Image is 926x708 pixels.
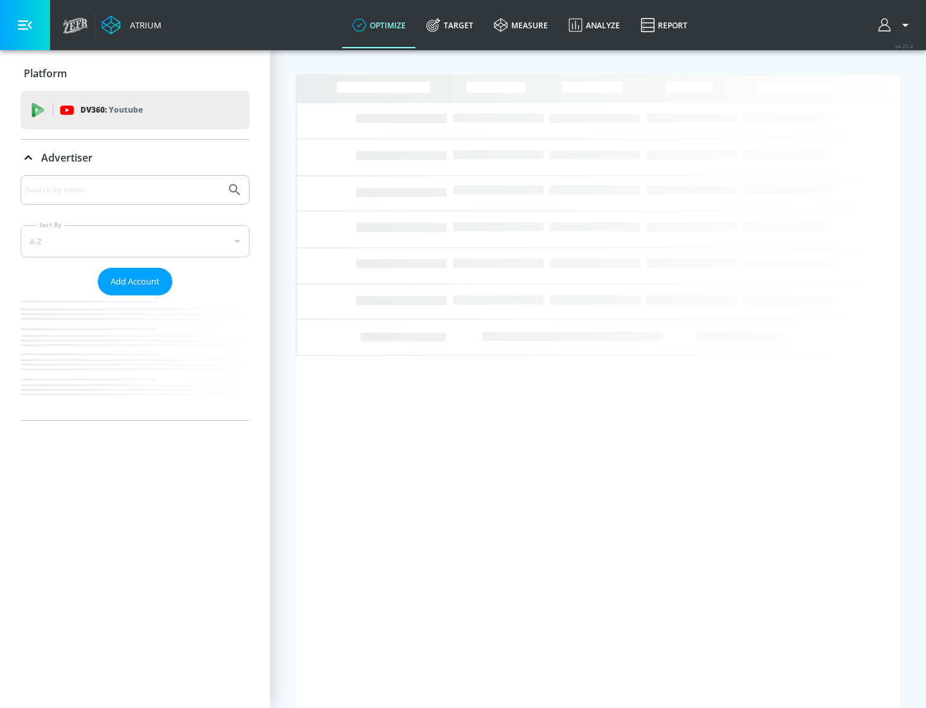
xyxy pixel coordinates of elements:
div: A-Z [21,225,250,257]
p: Advertiser [41,151,93,165]
div: Advertiser [21,175,250,420]
span: Add Account [111,274,159,289]
div: Atrium [125,19,161,31]
span: v 4.25.4 [895,42,913,50]
p: Platform [24,66,67,80]
a: Atrium [102,15,161,35]
label: Sort By [37,221,64,229]
button: Add Account [98,268,172,295]
div: Advertiser [21,140,250,176]
a: measure [484,2,558,48]
a: Target [416,2,484,48]
input: Search by name [26,182,221,198]
div: DV360: Youtube [21,91,250,129]
nav: list of Advertiser [21,295,250,420]
a: Analyze [558,2,630,48]
div: Platform [21,55,250,91]
p: DV360: [80,103,143,117]
a: Report [630,2,698,48]
p: Youtube [109,103,143,116]
a: optimize [342,2,416,48]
